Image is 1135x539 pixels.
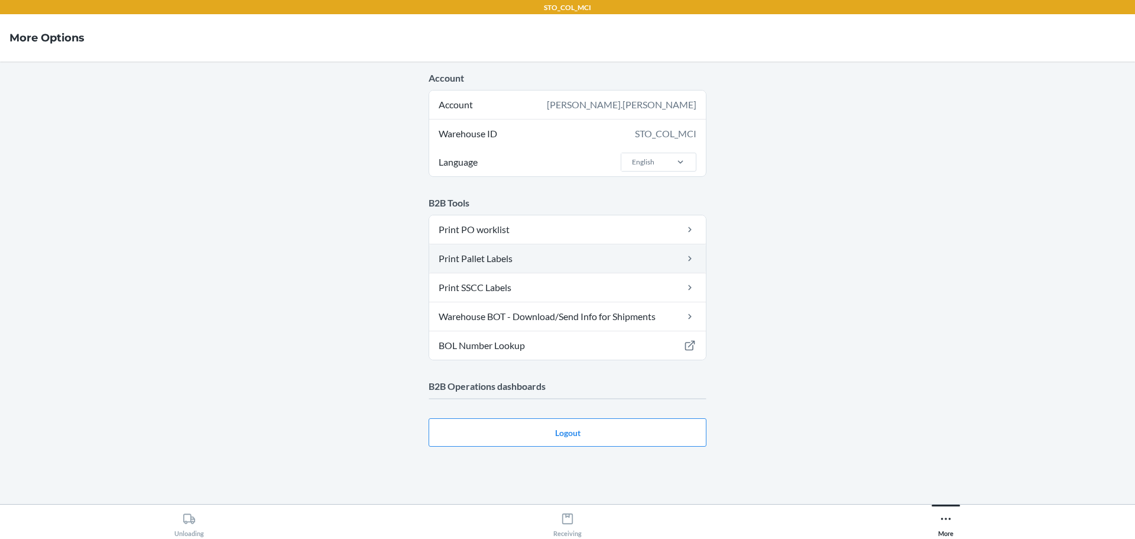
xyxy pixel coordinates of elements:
[429,331,706,360] a: BOL Number Lookup
[757,505,1135,537] button: More
[437,148,479,176] span: Language
[429,418,706,447] button: Logout
[553,508,582,537] div: Receiving
[635,127,696,141] div: STO_COL_MCI
[429,120,706,148] div: Warehouse ID
[938,508,954,537] div: More
[429,273,706,302] a: Print SSCC Labels
[631,157,632,167] input: LanguageEnglish
[429,91,706,119] div: Account
[429,196,706,210] p: B2B Tools
[378,505,757,537] button: Receiving
[9,30,85,46] h4: More Options
[429,379,706,393] p: B2B Operations dashboards
[429,71,706,85] p: Account
[429,302,706,331] a: Warehouse BOT - Download/Send Info for Shipments
[429,215,706,244] a: Print PO worklist
[547,98,696,112] div: [PERSON_NAME].[PERSON_NAME]
[429,244,706,273] a: Print Pallet Labels
[174,508,204,537] div: Unloading
[632,157,654,167] div: English
[544,2,591,13] p: STO_COL_MCI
